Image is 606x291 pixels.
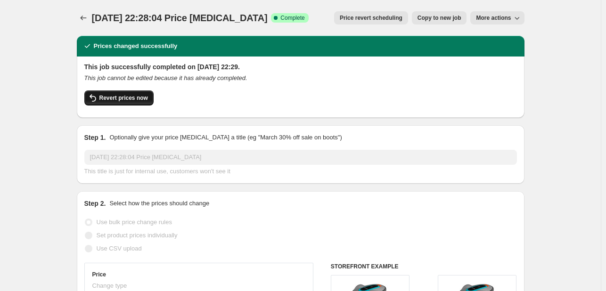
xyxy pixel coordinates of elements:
h2: Prices changed successfully [94,41,178,51]
h2: Step 2. [84,199,106,208]
h6: STOREFRONT EXAMPLE [331,263,517,270]
p: Optionally give your price [MEDICAL_DATA] a title (eg "March 30% off sale on boots") [109,133,342,142]
span: Use bulk price change rules [97,218,172,226]
p: Select how the prices should change [109,199,209,208]
span: Complete [280,14,304,22]
span: More actions [476,14,511,22]
h2: Step 1. [84,133,106,142]
span: Copy to new job [418,14,461,22]
h2: This job successfully completed on [DATE] 22:29. [84,62,517,72]
button: Revert prices now [84,90,154,105]
span: This title is just for internal use, customers won't see it [84,168,230,175]
span: Use CSV upload [97,245,142,252]
span: Set product prices individually [97,232,178,239]
button: Price change jobs [77,11,90,24]
button: Price revert scheduling [334,11,408,24]
span: Price revert scheduling [340,14,402,22]
button: More actions [470,11,524,24]
span: Revert prices now [99,94,148,102]
i: This job cannot be edited because it has already completed. [84,74,247,81]
input: 30% off holiday sale [84,150,517,165]
h3: Price [92,271,106,278]
button: Copy to new job [412,11,467,24]
span: Change type [92,282,127,289]
span: [DATE] 22:28:04 Price [MEDICAL_DATA] [92,13,268,23]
